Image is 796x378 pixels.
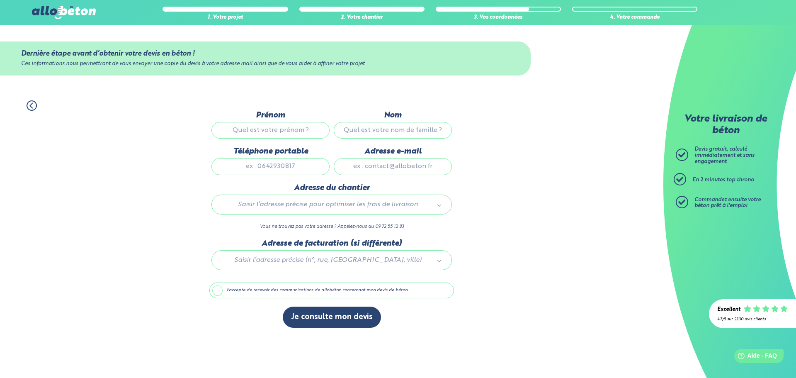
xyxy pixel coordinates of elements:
[722,346,787,369] iframe: Help widget launcher
[163,15,288,21] div: 1. Votre projet
[572,15,697,21] div: 4. Votre commande
[334,122,452,139] input: Quel est votre nom de famille ?
[211,223,452,231] p: Vous ne trouvez pas votre adresse ? Appelez-nous au 09 72 55 12 83
[211,183,452,193] label: Adresse du chantier
[211,122,330,139] input: Quel est votre prénom ?
[283,307,381,328] button: Je consulte mon devis
[334,111,452,120] label: Nom
[211,111,330,120] label: Prénom
[211,158,330,175] input: ex : 0642930817
[21,50,510,58] div: Dernière étape avant d’obtenir votre devis en béton !
[223,199,432,210] span: Saisir l’adresse précise pour optimiser les frais de livraison
[299,15,425,21] div: 2. Votre chantier
[220,199,443,210] a: Saisir l’adresse précise pour optimiser les frais de livraison
[32,6,96,19] img: allobéton
[436,15,561,21] div: 3. Vos coordonnées
[209,283,454,298] label: J'accepte de recevoir des communications de allobéton concernant mon devis de béton.
[21,61,510,67] div: Ces informations nous permettront de vous envoyer une copie du devis à votre adresse mail ainsi q...
[334,147,452,156] label: Adresse e-mail
[334,158,452,175] input: ex : contact@allobeton.fr
[211,147,330,156] label: Téléphone portable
